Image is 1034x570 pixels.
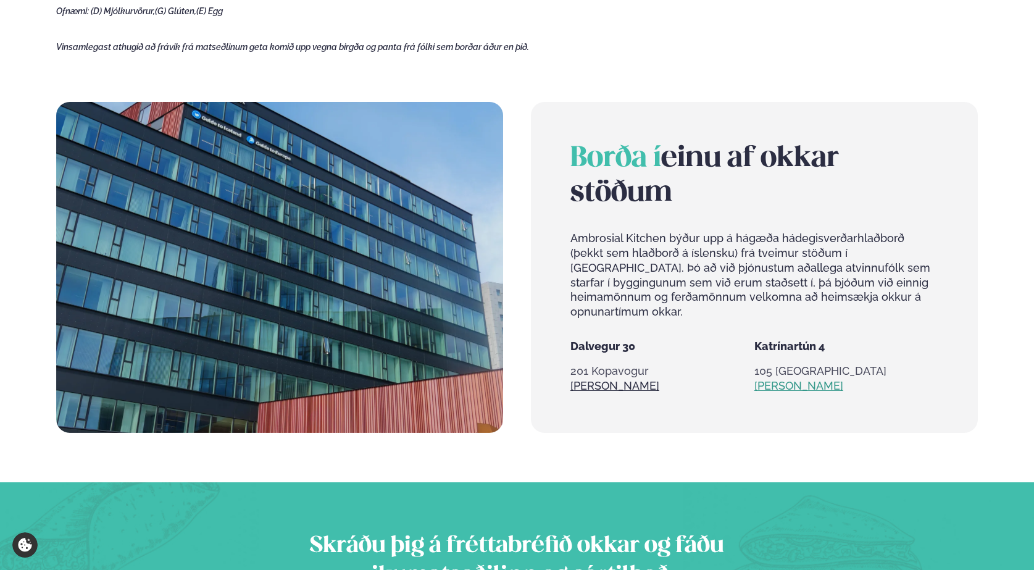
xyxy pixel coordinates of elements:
span: Borða í [570,145,661,172]
span: Ofnæmi: [56,6,89,16]
span: (E) Egg [196,6,223,16]
span: Vinsamlegast athugið að frávik frá matseðlinum geta komið upp vegna birgða og panta frá fólki sem... [56,42,529,52]
p: Ambrosial Kitchen býður upp á hágæða hádegisverðarhlaðborð (þekkt sem hlaðborð á íslensku) frá tv... [570,231,938,320]
span: 201 Kopavogur [570,364,649,377]
span: (G) Glúten, [155,6,196,16]
h5: Dalvegur 30 [570,339,754,354]
span: 105 [GEOGRAPHIC_DATA] [754,364,886,377]
a: Sjá meira [754,379,843,393]
span: (D) Mjólkurvörur, [91,6,155,16]
a: Sjá meira [570,379,659,393]
a: Cookie settings [12,532,38,558]
img: image alt [56,102,503,433]
h5: Katrínartún 4 [754,339,938,354]
h2: einu af okkar stöðum [570,141,938,211]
